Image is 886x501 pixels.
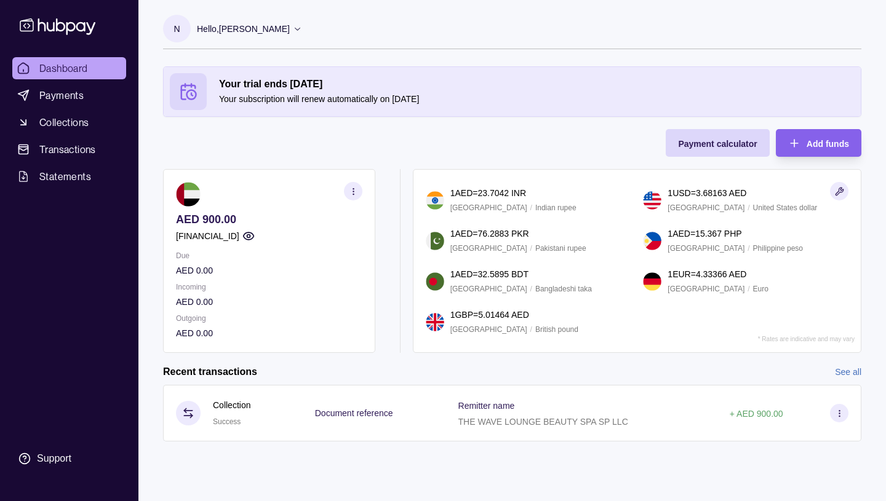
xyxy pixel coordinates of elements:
img: ph [643,232,661,250]
p: / [530,242,532,255]
p: * Rates are indicative and may vary [758,336,855,342]
p: [GEOGRAPHIC_DATA] [450,201,527,215]
p: / [748,201,749,215]
p: Due [176,249,362,262]
p: [GEOGRAPHIC_DATA] [450,242,527,255]
p: Outgoing [176,312,362,325]
a: Collections [12,111,126,133]
p: 1 AED = 23.7042 INR [450,186,526,200]
p: 1 EUR = 4.33366 AED [668,267,746,281]
p: 1 AED = 15.367 PHP [668,227,741,240]
p: Euro [753,282,768,296]
p: [GEOGRAPHIC_DATA] [450,323,527,336]
p: Hello, [PERSON_NAME] [197,22,290,36]
img: in [426,191,444,210]
span: Payment calculator [678,139,757,149]
img: ae [176,182,201,207]
span: Statements [39,169,91,184]
p: AED 0.00 [176,264,362,277]
div: Support [37,452,71,465]
p: Remitter name [458,401,515,411]
p: [FINANCIAL_ID] [176,229,239,243]
img: de [643,272,661,291]
a: Support [12,446,126,471]
p: Your subscription will renew automatically on [DATE] [219,92,855,106]
a: Transactions [12,138,126,160]
p: 1 GBP = 5.01464 AED [450,308,529,322]
p: AED 0.00 [176,295,362,309]
p: [GEOGRAPHIC_DATA] [668,282,744,296]
p: / [530,323,532,336]
p: / [530,282,532,296]
button: Add funds [776,129,861,157]
p: / [748,242,749,255]
span: Add funds [807,139,849,149]
img: gb [426,313,444,331]
p: / [530,201,532,215]
button: Payment calculator [666,129,769,157]
img: bd [426,272,444,291]
img: us [643,191,661,210]
p: Pakistani rupee [535,242,586,255]
span: Payments [39,88,84,103]
p: British pound [535,323,578,336]
p: United States dollar [753,201,818,215]
p: Philippine peso [753,242,803,255]
p: Bangladeshi taka [535,282,592,296]
p: 1 USD = 3.68163 AED [668,186,746,200]
p: 1 AED = 32.5895 BDT [450,267,529,281]
p: THE WAVE LOUNGE BEAUTY SPA SP LLC [458,417,628,427]
p: AED 0.00 [176,326,362,340]
span: Dashboard [39,61,88,76]
h2: Recent transactions [163,365,257,379]
a: Payments [12,84,126,106]
p: Indian rupee [535,201,577,215]
span: Transactions [39,142,96,157]
a: See all [835,365,861,379]
a: Dashboard [12,57,126,79]
span: Collections [39,115,89,130]
p: Document reference [315,408,393,418]
p: AED 900.00 [176,213,362,226]
p: Collection [213,398,250,412]
p: Incoming [176,280,362,294]
p: [GEOGRAPHIC_DATA] [668,201,744,215]
p: + AED 900.00 [730,409,783,419]
p: [GEOGRAPHIC_DATA] [668,242,744,255]
span: Success [213,417,241,426]
p: [GEOGRAPHIC_DATA] [450,282,527,296]
p: N [174,22,180,36]
p: 1 AED = 76.2883 PKR [450,227,529,240]
h2: Your trial ends [DATE] [219,77,855,91]
img: pk [426,232,444,250]
p: / [748,282,749,296]
a: Statements [12,165,126,187]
